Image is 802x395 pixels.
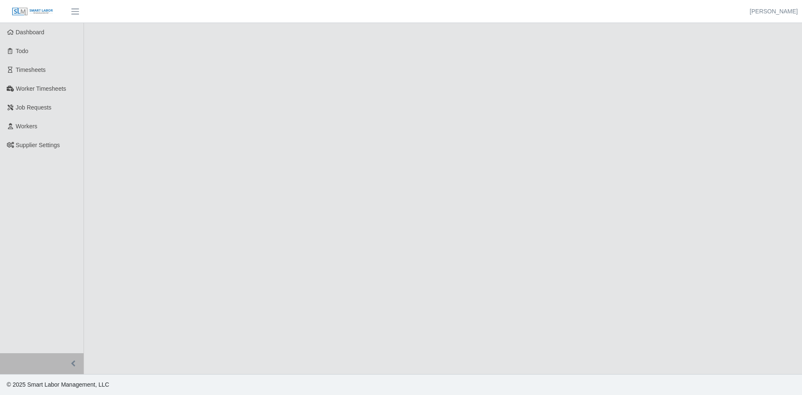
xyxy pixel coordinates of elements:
[750,7,798,16] a: [PERSON_NAME]
[12,7,53,16] img: SLM Logo
[16,66,46,73] span: Timesheets
[16,29,45,36] span: Dashboard
[7,381,109,388] span: © 2025 Smart Labor Management, LLC
[16,85,66,92] span: Worker Timesheets
[16,104,52,111] span: Job Requests
[16,142,60,148] span: Supplier Settings
[16,48,28,54] span: Todo
[16,123,38,130] span: Workers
